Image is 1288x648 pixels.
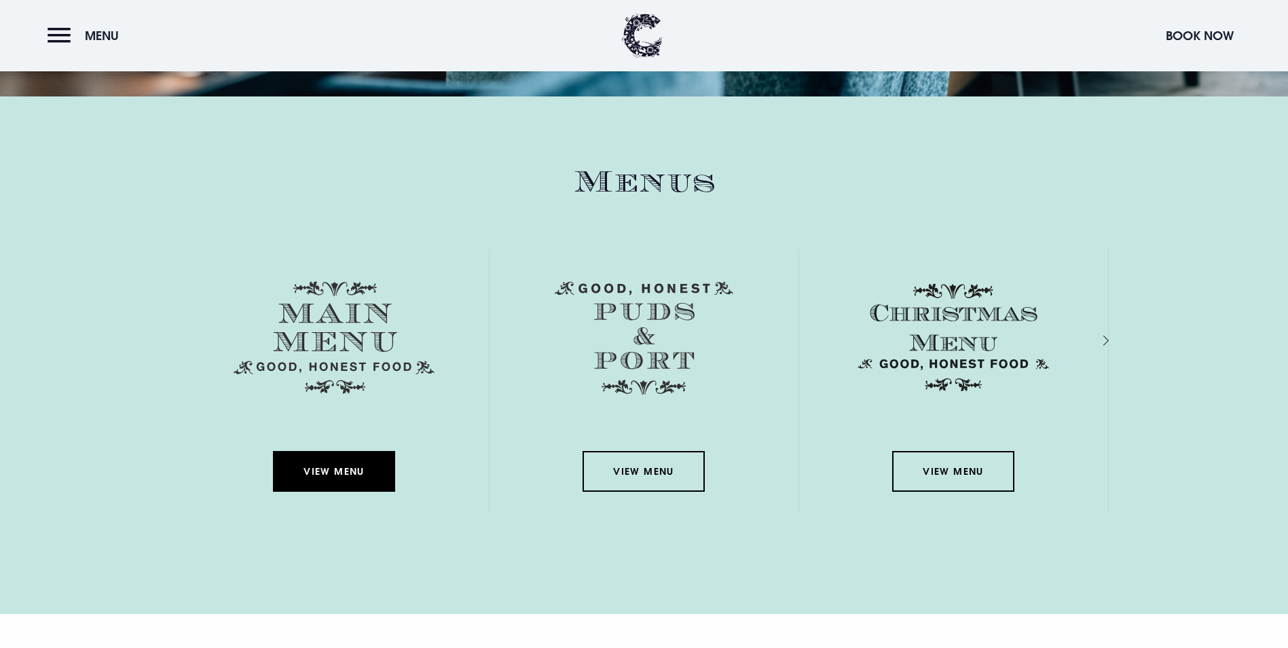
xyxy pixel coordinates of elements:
span: Menu [85,28,119,43]
button: Menu [48,21,126,50]
button: Book Now [1159,21,1240,50]
img: Clandeboye Lodge [622,14,663,58]
img: Menu main menu [234,281,435,394]
a: View Menu [583,451,705,492]
a: View Menu [892,451,1014,492]
h2: Menus [180,164,1109,200]
img: Menu puds and port [555,281,733,395]
img: Christmas Menu SVG [853,281,1054,394]
div: Next slide [1085,331,1098,350]
a: View Menu [273,451,395,492]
